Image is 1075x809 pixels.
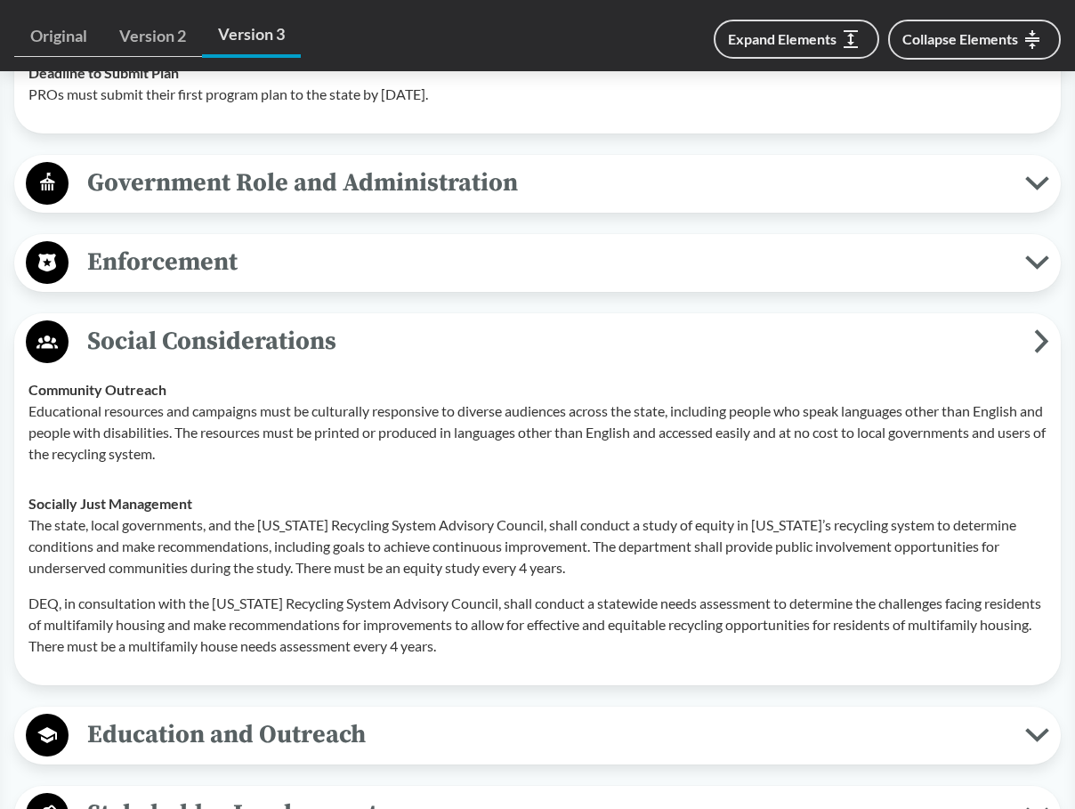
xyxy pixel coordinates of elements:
p: The state, local governments, and the [US_STATE] Recycling System Advisory Council, shall conduct... [28,514,1047,578]
button: Social Considerations [20,320,1055,365]
span: Education and Outreach [69,715,1025,755]
a: Version 3 [202,14,301,58]
span: Social Considerations [69,321,1034,361]
button: Enforcement [20,240,1055,286]
p: DEQ, in consultation with the [US_STATE] Recycling System Advisory Council, shall conduct a state... [28,593,1047,657]
span: Government Role and Administration [69,163,1025,203]
p: Educational resources and campaigns must be culturally responsive to diverse audiences across the... [28,400,1047,465]
strong: Community Outreach [28,381,166,398]
button: Expand Elements [714,20,879,59]
strong: Socially Just Management [28,495,192,512]
button: Education and Outreach [20,713,1055,758]
a: Original [14,16,103,57]
button: Collapse Elements [888,20,1061,60]
a: Version 2 [103,16,202,57]
p: PROs must submit their first program plan to the state by [DATE]. [28,84,1047,105]
button: Government Role and Administration [20,161,1055,206]
strong: Deadline to Submit Plan [28,64,179,81]
span: Enforcement [69,242,1025,282]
